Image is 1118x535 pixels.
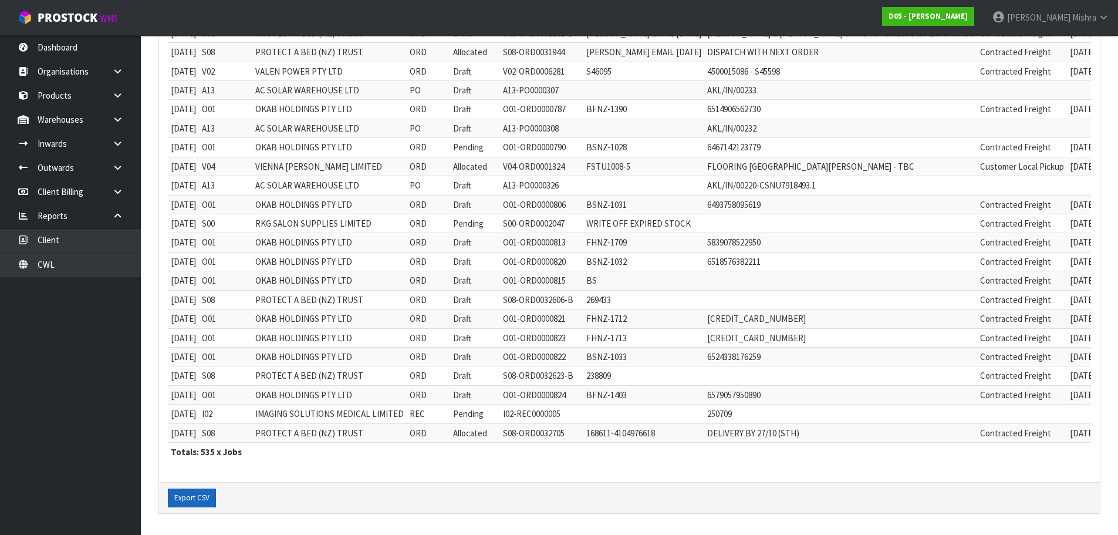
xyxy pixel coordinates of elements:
td: Contracted Freight [977,214,1067,233]
td: 6524338176259 [704,347,977,366]
td: 4500015086 - S45598 [704,62,977,80]
span: Draft [453,123,471,134]
td: PO [407,119,450,137]
td: Contracted Freight [977,309,1067,328]
td: FHNZ-1713 [583,328,704,347]
td: FHNZ-1709 [583,233,704,252]
td: BSNZ-1031 [583,195,704,214]
td: [DATE] [168,119,199,137]
td: Contracted Freight [977,195,1067,214]
span: Draft [453,332,471,344]
span: Draft [453,275,471,286]
td: I02-REC0000005 [500,405,583,423]
td: FSTU1008-5 [583,157,704,176]
td: ORD [407,100,450,119]
td: 168611-4104976618 [583,423,704,442]
td: [CREDIT_CARD_NUMBER] [704,328,977,347]
td: O01 [199,233,252,252]
span: Draft [453,28,471,39]
button: Export CSV [168,489,216,507]
span: Draft [453,370,471,381]
td: BSNZ-1033 [583,347,704,366]
td: BFNZ-1390 [583,100,704,119]
td: O01-ORD0000815 [500,271,583,290]
td: Contracted Freight [977,43,1067,62]
td: [DATE] [168,328,199,347]
td: O01 [199,252,252,271]
span: Draft [453,199,471,210]
td: AC SOLAR WAREHOUSE LTD [252,119,407,137]
a: D05 - [PERSON_NAME] [882,7,974,26]
td: O01 [199,309,252,328]
img: cube-alt.png [18,10,32,25]
td: Contracted Freight [977,138,1067,157]
td: Contracted Freight [977,233,1067,252]
td: Contracted Freight [977,271,1067,290]
td: PROTECT A BED (NZ) TRUST [252,290,407,309]
td: S00 [199,214,252,233]
td: DELIVERY BY 27/10 (STH) [704,423,977,442]
td: O01-ORD0000813 [500,233,583,252]
td: 269433 [583,290,704,309]
td: [DATE] [168,290,199,309]
td: S08-ORD0032623-B [500,366,583,385]
td: A13-PO0000308 [500,119,583,137]
td: ORD [407,157,450,176]
span: Draft [453,85,471,96]
td: PO [407,176,450,195]
td: O01 [199,347,252,366]
td: Contracted Freight [977,366,1067,385]
td: BSNZ-1028 [583,138,704,157]
span: Allocated [453,428,487,439]
td: Contracted Freight [977,252,1067,271]
td: ORD [407,271,450,290]
td: DISPATCH WITH NEXT ORDER [704,43,977,62]
td: S08 [199,366,252,385]
td: S46095 [583,62,704,80]
span: Mishra [1072,12,1096,23]
td: Contracted Freight [977,385,1067,404]
td: BS [583,271,704,290]
td: [DATE] [168,62,199,80]
td: ORD [407,290,450,309]
td: ORD [407,309,450,328]
td: O01 [199,328,252,347]
td: OKAB HOLDINGS PTY LTD [252,138,407,157]
td: 6514906562730 [704,100,977,119]
td: S08-ORD0032705 [500,423,583,442]
td: A13 [199,176,252,195]
td: [CREDIT_CARD_NUMBER] [704,309,977,328]
td: S08 [199,43,252,62]
td: Contracted Freight [977,347,1067,366]
span: Draft [453,237,471,248]
td: Contracted Freight [977,100,1067,119]
td: OKAB HOLDINGS PTY LTD [252,347,407,366]
td: [DATE] [168,405,199,423]
td: PO [407,81,450,100]
td: OKAB HOLDINGS PTY LTD [252,271,407,290]
td: [DATE] [168,195,199,214]
strong: D05 - [PERSON_NAME] [889,11,968,21]
td: ORD [407,195,450,214]
span: Draft [453,256,471,267]
td: [PERSON_NAME] EMAIL [DATE] [583,43,704,62]
td: OKAB HOLDINGS PTY LTD [252,195,407,214]
td: O01-ORD0000822 [500,347,583,366]
td: S08 [199,423,252,442]
td: [DATE] [168,176,199,195]
td: Contracted Freight [977,62,1067,80]
td: V02-ORD0006281 [500,62,583,80]
td: 6467142123779 [704,138,977,157]
td: ORD [407,347,450,366]
td: S00-ORD0002047 [500,214,583,233]
span: Allocated [453,46,487,58]
span: Draft [453,103,471,115]
td: O01-ORD0000806 [500,195,583,214]
span: Allocated [453,161,487,172]
td: ORD [407,233,450,252]
span: Pending [453,408,484,419]
td: [DATE] [168,100,199,119]
td: O01-ORD0000787 [500,100,583,119]
td: AKL/IN/00220-CSNU7918493.1 [704,176,977,195]
td: Customer Local Pickup [977,157,1067,176]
